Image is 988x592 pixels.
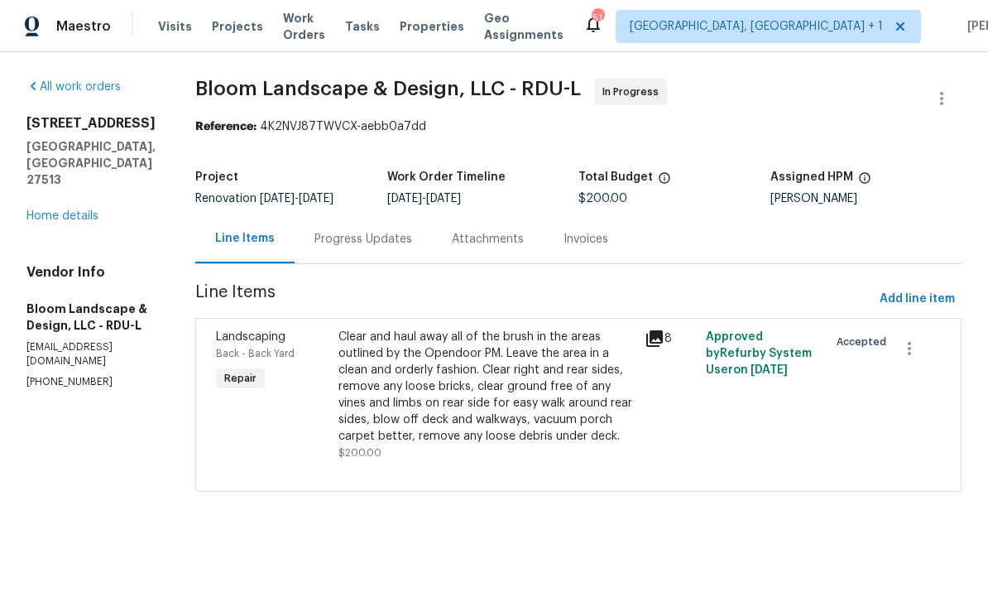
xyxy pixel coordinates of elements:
[592,10,603,26] div: 51
[216,331,285,343] span: Landscaping
[26,210,98,222] a: Home details
[578,193,627,205] span: $200.00
[212,18,263,35] span: Projects
[26,301,156,334] h5: Bloom Landscape & Design, LLC - RDU-L
[484,10,564,43] span: Geo Assignments
[630,18,883,35] span: [GEOGRAPHIC_DATA], [GEOGRAPHIC_DATA] + 1
[195,118,962,135] div: 4K2NVJ87TWVCX-aebb0a7dd
[299,193,333,205] span: [DATE]
[345,21,380,32] span: Tasks
[387,193,461,205] span: -
[195,284,873,315] span: Line Items
[26,115,156,132] h2: [STREET_ADDRESS]
[338,329,635,445] div: Clear and haul away all of the brush in the areas outlined by the Opendoor PM. Leave the area in ...
[602,84,665,100] span: In Progress
[218,370,263,387] span: Repair
[452,231,524,248] div: Attachments
[564,231,608,248] div: Invoices
[26,340,156,368] p: [EMAIL_ADDRESS][DOMAIN_NAME]
[658,171,671,193] span: The total cost of line items that have been proposed by Opendoor. This sum includes line items th...
[387,171,506,183] h5: Work Order Timeline
[770,171,853,183] h5: Assigned HPM
[26,264,156,281] h4: Vendor Info
[858,171,871,193] span: The hpm assigned to this work order.
[387,193,422,205] span: [DATE]
[26,375,156,389] p: [PHONE_NUMBER]
[873,284,962,315] button: Add line item
[770,193,962,205] div: [PERSON_NAME]
[215,230,275,247] div: Line Items
[314,231,412,248] div: Progress Updates
[837,334,893,350] span: Accepted
[216,349,295,359] span: Back - Back Yard
[578,171,653,183] h5: Total Budget
[260,193,333,205] span: -
[26,138,156,188] h5: [GEOGRAPHIC_DATA], [GEOGRAPHIC_DATA] 27513
[195,193,333,205] span: Renovation
[880,289,955,310] span: Add line item
[26,81,121,93] a: All work orders
[338,448,381,458] span: $200.00
[195,171,238,183] h5: Project
[158,18,192,35] span: Visits
[400,18,464,35] span: Properties
[706,331,812,376] span: Approved by Refurby System User on
[645,329,696,349] div: 8
[426,193,461,205] span: [DATE]
[260,193,295,205] span: [DATE]
[56,18,111,35] span: Maestro
[751,364,788,376] span: [DATE]
[283,10,325,43] span: Work Orders
[195,121,257,132] b: Reference:
[195,79,581,99] span: Bloom Landscape & Design, LLC - RDU-L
